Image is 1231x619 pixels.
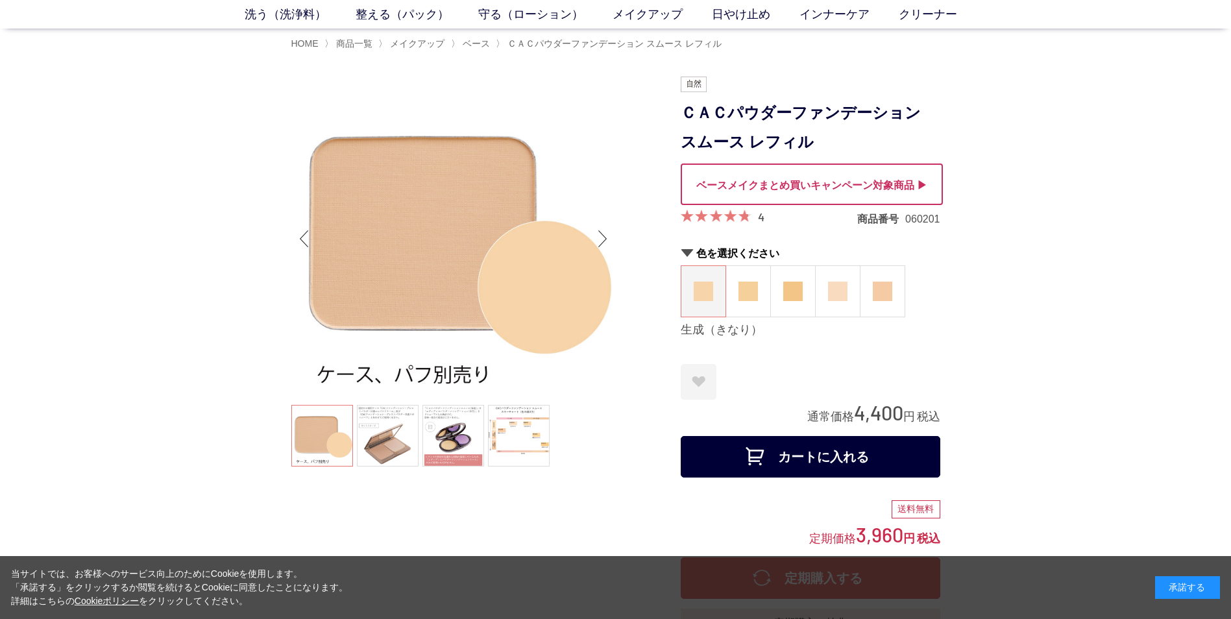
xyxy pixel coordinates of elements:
[815,265,860,317] dl: 桜（さくら）
[892,500,940,518] div: 送料無料
[478,6,613,23] a: 守る（ローション）
[770,265,816,317] dl: 小麦（こむぎ）
[726,266,770,317] a: 蜂蜜（はちみつ）
[681,247,940,260] h2: 色を選択ください
[245,6,356,23] a: 洗う（洗浄料）
[758,210,764,224] a: 4
[451,38,493,50] li: 〉
[681,99,940,157] h1: ＣＡＣパウダーファンデーション スムース レフィル
[681,364,716,400] a: お気に入りに登録する
[378,38,448,50] li: 〉
[496,38,725,50] li: 〉
[356,6,478,23] a: 整える（パック）
[857,212,905,226] dt: 商品番号
[860,266,905,317] a: 薄紅（うすべに）
[725,265,771,317] dl: 蜂蜜（はちみつ）
[390,38,445,49] span: メイクアップ
[463,38,490,49] span: ベース
[694,282,713,301] img: 生成（きなり）
[917,410,940,423] span: 税込
[324,38,376,50] li: 〉
[590,213,616,265] div: Next slide
[738,282,758,301] img: 蜂蜜（はちみつ）
[334,38,372,49] a: 商品一覧
[783,282,803,301] img: 小麦（こむぎ）
[336,38,372,49] span: 商品一覧
[681,436,940,478] button: カートに入れる
[807,410,854,423] span: 通常価格
[856,522,903,546] span: 3,960
[903,532,915,545] span: 円
[860,265,905,317] dl: 薄紅（うすべに）
[681,265,726,317] dl: 生成（きなり）
[905,212,940,226] dd: 060201
[873,282,892,301] img: 薄紅（うすべに）
[828,282,847,301] img: 桜（さくら）
[505,38,722,49] a: ＣＡＣパウダーファンデーション スムース レフィル
[809,531,856,545] span: 定期価格
[712,6,799,23] a: 日やけ止め
[899,6,986,23] a: クリーナー
[75,596,140,606] a: Cookieポリシー
[291,38,319,49] a: HOME
[460,38,490,49] a: ベース
[613,6,712,23] a: メイクアップ
[387,38,445,49] a: メイクアップ
[816,266,860,317] a: 桜（さくら）
[799,6,899,23] a: インナーケア
[291,213,317,265] div: Previous slide
[854,400,903,424] span: 4,400
[291,77,616,401] img: ＣＡＣパウダーファンデーション スムース レフィル 生成（きなり）
[11,567,348,608] div: 当サイトでは、お客様へのサービス向上のためにCookieを使用します。 「承諾する」をクリックするか閲覧を続けるとCookieに同意したことになります。 詳細はこちらの をクリックしてください。
[507,38,722,49] span: ＣＡＣパウダーファンデーション スムース レフィル
[681,77,707,92] img: 自然
[1155,576,1220,599] div: 承諾する
[771,266,815,317] a: 小麦（こむぎ）
[903,410,915,423] span: 円
[917,532,940,545] span: 税込
[681,322,940,338] div: 生成（きなり）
